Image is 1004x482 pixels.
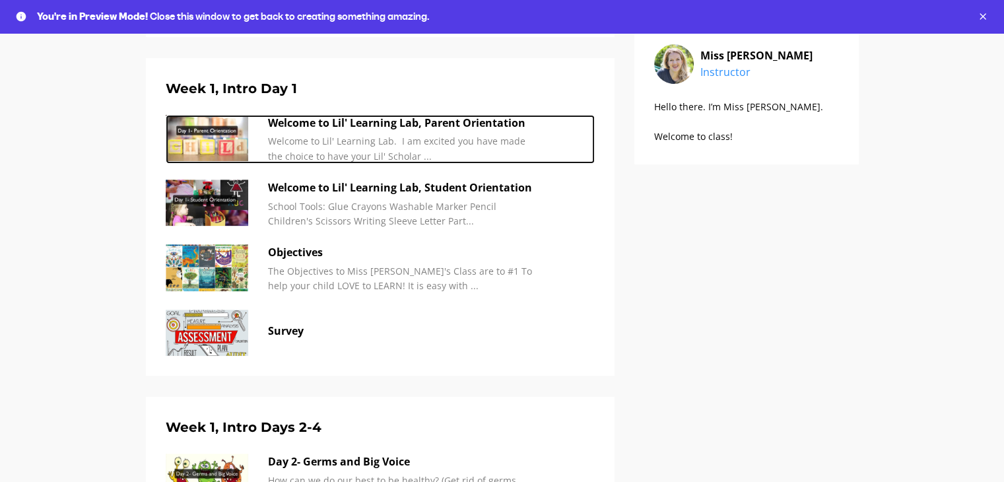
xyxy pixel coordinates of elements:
[268,264,532,294] p: The Objectives to Miss [PERSON_NAME]'s Class are to #1 To help your child LOVE to LEARN! It is ea...
[268,323,532,340] p: Survey
[166,244,248,291] img: sJP2VW7fRgWBAypudgoU_feature-80-Best-Educational-Nature-Books-for-Kids-1280x720.jpg
[166,244,595,293] a: Objectives The Objectives to Miss [PERSON_NAME]'s Class are to #1 To help your child LOVE to LEAR...
[654,100,839,144] p: Hello there. I’m Miss [PERSON_NAME]. Welcome to class!
[268,244,532,261] p: Objectives
[268,134,532,164] p: Welcome to Lil' Learning Lab. I am excited you have made the choice to have your Lil' Scholar ...
[16,11,26,22] pds-icon: info circle filled
[166,180,595,228] a: Welcome to Lil' Learning Lab, Student Orientation School Tools: Glue Crayons Washable Marker Penc...
[700,64,839,81] p: Instructor
[37,10,148,23] span: You're in Preview Mode!
[268,199,532,229] p: School Tools: Glue Crayons Washable Marker Pencil Children's Scissors Writing Sleeve Letter Part...
[166,417,595,438] h5: Week 1, Intro Days 2-4
[268,115,532,132] p: Welcome to Lil' Learning Lab, Parent Orientation
[166,115,248,161] img: pokPNjhbT4KuZXmZcO6I_062c1591375d357fdf5760d4ad37dc49449104ab.jpg
[166,310,595,356] a: Survey
[166,310,248,356] img: C0UpBnzJR5mTpcMpVuXl_Assessing-Across-Modalities.jpg
[150,10,429,23] span: Close this window to get back to creating something amazing.
[166,78,595,99] h5: Week 1, Intro Day 1
[654,44,694,84] img: uVhVVy84RqujZMVvaW3a_instructor-headshot_300x300.png
[166,115,595,164] a: Welcome to Lil' Learning Lab, Parent Orientation Welcome to Lil' Learning Lab. I am excited you h...
[268,454,532,471] p: Day 2- Germs and Big Voice
[166,180,248,226] img: P7dNecRuQKm2ta1UQ2f9_388218b48c465aff1bbcd13d56f5a7dfe82d5133.jpg
[268,180,532,197] p: Welcome to Lil' Learning Lab, Student Orientation
[700,48,839,65] p: Miss [PERSON_NAME]
[978,11,988,22] button: remove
